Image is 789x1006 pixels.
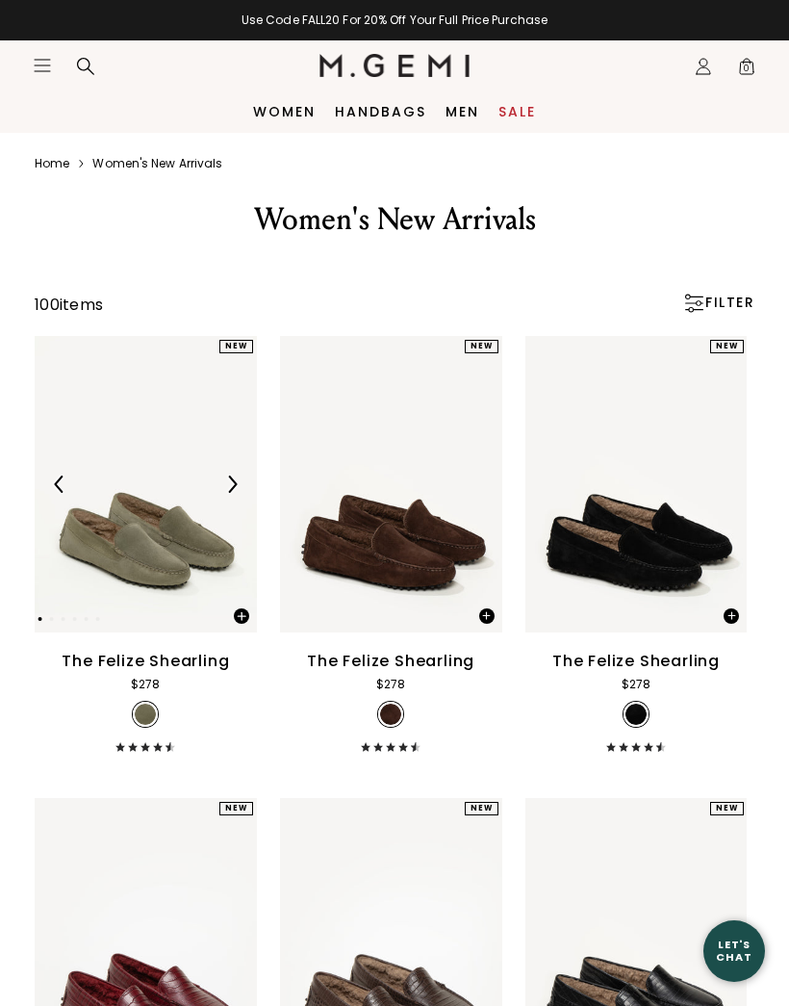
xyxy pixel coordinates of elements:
[380,704,401,725] img: v_12460_SWATCH_50x.jpg
[62,650,229,673] div: The Felize Shearling
[219,802,253,815] div: NEW
[35,156,69,171] a: Home
[710,802,744,815] div: NEW
[135,704,156,725] img: v_7389188063291_SWATCH_50x.jpg
[737,61,756,80] span: 0
[51,476,68,493] img: Previous Arrow
[35,336,257,632] img: The Felize Shearling
[58,200,731,239] div: Women's New Arrivals
[219,340,253,353] div: NEW
[498,104,536,119] a: Sale
[92,156,222,171] a: Women's new arrivals
[625,704,647,725] img: v_12456_SWATCH_50x.jpg
[319,54,471,77] img: M.Gemi
[376,675,405,694] div: $278
[307,650,474,673] div: The Felize Shearling
[253,104,316,119] a: Women
[710,340,744,353] div: NEW
[280,336,502,752] a: The Felize Shearling$278
[35,336,257,752] a: Previous ArrowNext ArrowThe Felize Shearling$278
[465,802,498,815] div: NEW
[131,675,160,694] div: $278
[682,294,754,313] div: FILTER
[335,104,426,119] a: Handbags
[280,336,502,632] img: The Felize Shearling
[445,104,479,119] a: Men
[703,939,765,963] div: Let's Chat
[525,336,748,632] img: The Felize Shearling
[35,294,103,317] div: 100 items
[622,675,650,694] div: $278
[552,650,720,673] div: The Felize Shearling
[33,56,52,75] button: Open site menu
[684,294,703,313] img: Open filters
[525,336,748,752] a: The Felize Shearling$278
[465,340,498,353] div: NEW
[223,476,241,493] img: Next Arrow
